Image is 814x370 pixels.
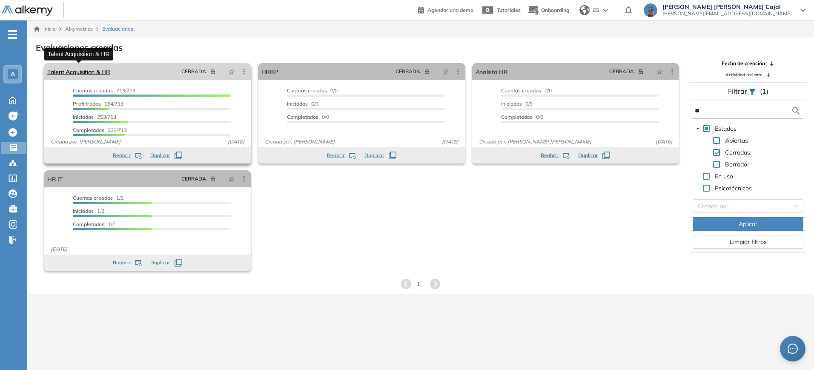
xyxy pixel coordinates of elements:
[501,114,543,120] span: 0/0
[327,152,345,159] span: Reabrir
[222,65,241,78] button: pushpin
[725,72,762,78] span: Actividad reciente
[443,68,449,75] span: pushpin
[501,100,533,107] span: 0/0
[725,137,748,144] span: Abiertas
[541,152,570,159] button: Reabrir
[696,126,700,131] span: caret-down
[47,245,71,253] span: [DATE]
[287,114,318,120] span: Completados
[693,217,803,231] button: Aplicar
[723,159,751,169] span: Borrador
[224,138,248,146] span: [DATE]
[603,9,608,12] img: arrow
[713,123,738,134] span: Estados
[722,60,765,67] span: Fecha de creación
[210,69,215,74] span: lock
[593,6,599,14] span: ES
[210,176,215,181] span: lock
[229,68,235,75] span: pushpin
[578,152,598,159] span: Duplicar
[73,208,94,214] span: Iniciadas
[181,68,206,75] span: CERRADA
[364,152,396,159] button: Duplicar
[73,87,113,94] span: Cuentas creadas
[656,68,662,75] span: pushpin
[287,87,338,94] span: 0/0
[723,135,750,146] span: Abiertas
[287,114,329,120] span: 0/0
[11,71,15,77] span: A
[73,100,123,107] span: 164/713
[739,219,757,229] span: Aplicar
[693,235,803,249] button: Limpiar filtros
[150,152,182,159] button: Duplicar
[150,152,170,159] span: Duplicar
[73,195,113,201] span: Cuentas creadas
[541,7,569,13] span: Onboarding
[396,68,420,75] span: CERRADA
[73,100,101,107] span: Prefiltrados
[715,184,752,192] span: Psicotécnicos
[638,69,643,74] span: lock
[65,26,93,32] span: Alkymetrics
[579,5,590,15] img: world
[497,7,521,13] span: Tutoriales
[662,10,792,17] span: [PERSON_NAME][EMAIL_ADDRESS][DOMAIN_NAME]
[501,100,522,107] span: Iniciadas
[44,48,113,60] div: Talent Acquisition & HR
[73,221,115,227] span: 1/2
[476,138,595,146] span: Creado por: [PERSON_NAME] [PERSON_NAME]
[73,127,127,133] span: 233/713
[578,152,610,159] button: Duplicar
[662,3,792,10] span: [PERSON_NAME] [PERSON_NAME] Cajal
[439,138,462,146] span: [DATE]
[47,63,110,80] a: Talent Acquisition & HR
[47,138,124,146] span: Creado por: [PERSON_NAME]
[476,63,508,80] a: Analista HR
[113,259,142,267] button: Reabrir
[715,125,737,132] span: Estados
[417,280,420,289] span: 1
[222,172,241,186] button: pushpin
[424,69,430,74] span: lock
[730,237,767,247] span: Limpiar filtros
[113,259,131,267] span: Reabrir
[501,87,552,94] span: 0/0
[73,114,94,120] span: Iniciadas
[181,175,206,183] span: CERRADA
[73,127,104,133] span: Completados
[150,259,170,267] span: Duplicar
[261,138,338,146] span: Creado por: [PERSON_NAME]
[47,170,63,187] a: HR IT
[609,68,634,75] span: CERRADA
[287,100,318,107] span: 0/0
[34,25,56,33] a: Inicio
[652,138,676,146] span: [DATE]
[287,87,327,94] span: Cuentas creadas
[327,152,356,159] button: Reabrir
[113,152,131,159] span: Reabrir
[791,106,801,116] img: search icon
[728,87,749,95] span: Filtrar
[501,87,541,94] span: Cuentas creadas
[723,147,752,158] span: Cerradas
[788,344,798,354] span: message
[713,183,754,193] span: Psicotécnicos
[8,34,17,35] i: -
[527,1,569,20] button: Onboarding
[102,25,133,33] span: Evaluaciones
[436,65,455,78] button: pushpin
[36,43,123,53] h3: Evaluaciones creadas
[501,114,533,120] span: Completados
[418,4,473,14] a: Agendar una demo
[713,171,735,181] span: En uso
[261,63,278,80] a: HRBP
[73,208,104,214] span: 1/2
[73,195,123,201] span: 1/2
[113,152,142,159] button: Reabrir
[150,259,182,267] button: Duplicar
[229,175,235,182] span: pushpin
[73,221,104,227] span: Completados
[427,7,473,13] span: Agendar una demo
